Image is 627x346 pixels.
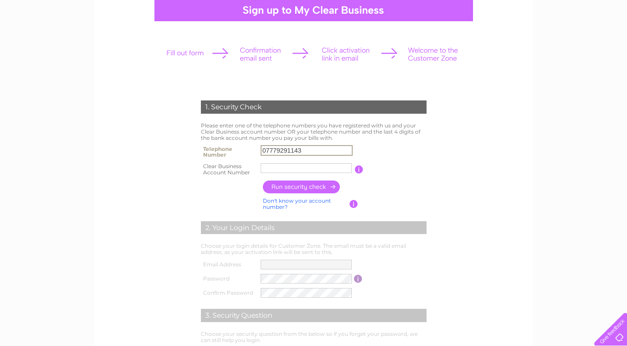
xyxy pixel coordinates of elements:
td: Please enter one of the telephone numbers you have registered with us and your Clear Business acc... [199,120,429,143]
div: Clear Business is a trading name of Verastar Limited (registered in [GEOGRAPHIC_DATA] No. 3667643... [105,5,523,43]
input: Information [355,165,363,173]
th: Telephone Number [199,143,259,161]
td: Choose your login details for Customer Zone. The email must be a valid email address, as your act... [199,241,429,258]
div: 1. Security Check [201,100,427,114]
input: Information [354,275,362,283]
a: 0333 014 3131 [460,4,521,15]
th: Confirm Password [199,286,259,300]
a: Water [503,38,520,44]
th: Email Address [199,258,259,272]
th: Password [199,272,259,286]
div: 2. Your Login Details [201,221,427,235]
div: 3. Security Question [201,309,427,322]
a: Contact [600,38,622,44]
th: Clear Business Account Number [199,161,259,178]
a: Telecoms [550,38,577,44]
img: logo.png [22,23,67,50]
input: Information [350,200,358,208]
a: Blog [582,38,595,44]
td: Choose your security question from the below so if you forget your password, we can still help yo... [199,329,429,346]
a: Don't know your account number? [263,197,331,210]
a: Energy [525,38,545,44]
